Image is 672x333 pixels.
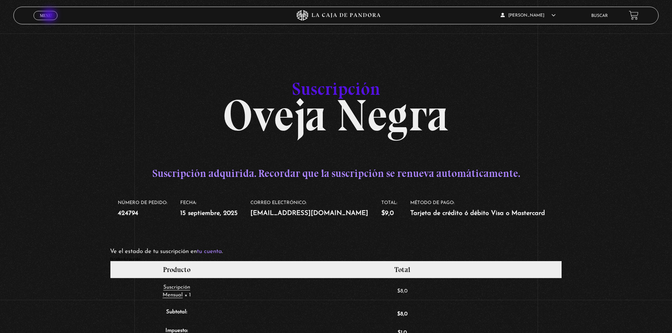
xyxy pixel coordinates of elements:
[629,11,638,20] a: View your shopping cart
[397,289,400,294] span: $
[410,201,554,218] li: Método de pago:
[243,261,562,278] th: Total
[184,292,191,298] strong: × 1
[250,201,377,218] li: Correo electrónico:
[397,312,400,317] span: $
[163,285,190,298] a: Suscripción Mensual
[110,305,243,324] th: Subtotal:
[197,248,222,254] a: tu cuenta
[501,13,556,18] span: [PERSON_NAME]
[40,13,52,18] span: Menu
[397,289,407,294] bdi: 8,0
[381,201,406,218] li: Total:
[591,14,608,18] a: Buscar
[110,246,562,257] p: Ve el estado de tu suscripción en .
[110,164,562,183] p: Suscripción adquirida. Recordar que la suscripción se renueva automáticamente.
[118,209,167,218] strong: 424794
[163,285,190,290] span: Suscripción
[37,19,54,24] span: Cerrar
[397,312,407,317] span: 8,0
[381,210,394,217] bdi: 9,0
[110,257,562,261] h2: Detalles del pedido
[118,201,176,218] li: Número de pedido:
[381,210,385,217] span: $
[180,201,247,218] li: Fecha:
[292,78,380,99] span: Suscripción
[410,209,545,218] strong: Tarjeta de crédito ó débito Visa o Mastercard
[180,209,238,218] strong: 15 septiembre, 2025
[110,67,562,129] h1: Oveja Negra
[110,261,243,278] th: Producto
[250,209,368,218] strong: [EMAIL_ADDRESS][DOMAIN_NAME]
